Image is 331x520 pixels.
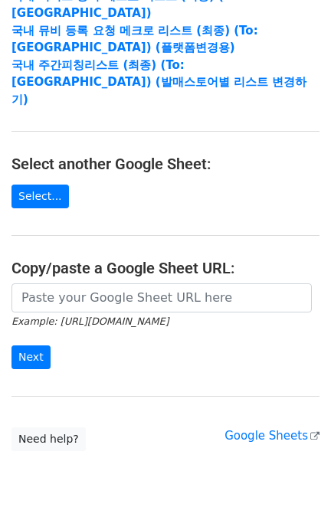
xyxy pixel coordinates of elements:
a: 국내 뮤비 등록 요청 메크로 리스트 (최종) (To:[GEOGRAPHIC_DATA]) (플랫폼변경용) [11,24,258,55]
a: Select... [11,185,69,208]
input: Next [11,345,51,369]
small: Example: [URL][DOMAIN_NAME] [11,316,169,327]
a: 국내 주간피칭리스트 (최종) (To:[GEOGRAPHIC_DATA]) (발매스토어별 리스트 변경하기) [11,58,306,106]
a: Need help? [11,427,86,451]
a: Google Sheets [224,429,320,443]
iframe: Chat Widget [254,446,331,520]
input: Paste your Google Sheet URL here [11,283,312,312]
h4: Copy/paste a Google Sheet URL: [11,259,320,277]
h4: Select another Google Sheet: [11,155,320,173]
